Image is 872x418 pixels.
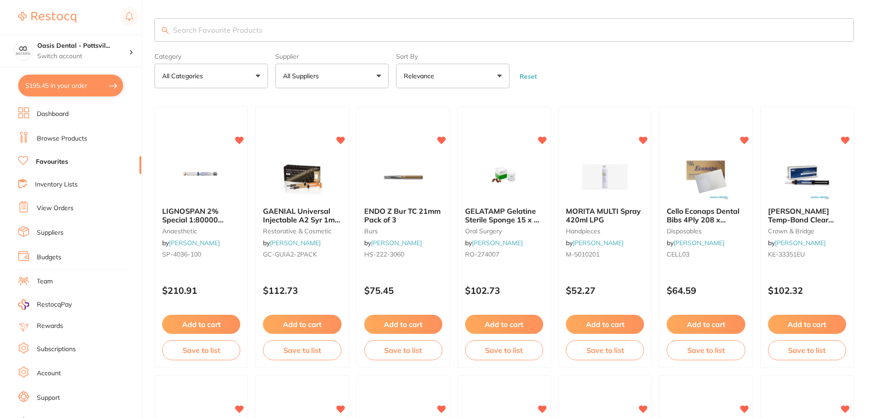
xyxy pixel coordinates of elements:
a: Rewards [37,322,63,331]
a: [PERSON_NAME] [169,239,220,247]
a: Team [37,277,53,286]
img: LIGNOSPAN 2% Special 1:80000 adrenalin 2.2ml 2xBox 50 Blue [172,154,231,200]
img: Oasis Dental - Pottsville [14,42,32,60]
a: [PERSON_NAME] [674,239,724,247]
button: All Suppliers [275,64,389,88]
b: MORITA MULTI Spray 420ml LPG [566,207,644,224]
a: Suppliers [37,228,64,237]
span: RestocqPay [37,300,72,309]
small: disposables [667,227,745,235]
button: $195.45 in your order [18,75,123,96]
span: by [667,239,724,247]
span: GELATAMP Gelatine Sterile Sponge 15 x 7 x 7mm Tub of 50 [465,206,539,232]
button: Save to list [465,340,543,360]
a: [PERSON_NAME] [775,239,826,247]
span: M-5010201 [566,250,599,258]
button: Save to list [768,340,846,360]
a: [PERSON_NAME] [573,239,624,247]
span: by [263,239,321,247]
button: Add to cart [667,315,745,334]
img: GAENIAL Universal Injectable A2 Syr 1ml x2 & 20 Disp tips [272,154,332,200]
button: Add to cart [162,315,240,334]
small: handpieces [566,227,644,235]
span: by [465,239,523,247]
button: Relevance [396,64,510,88]
img: ENDO Z Bur TC 21mm Pack of 3 [374,154,433,200]
a: Restocq Logo [18,7,76,28]
span: SP-4036-100 [162,250,201,258]
img: Cello Econaps Dental Bibs 4Ply 208 x 280mm -White 1000pk [677,154,736,200]
p: All Categories [162,71,207,81]
span: GC-GUIA2-2PACK [263,250,317,258]
button: Save to list [263,340,341,360]
span: GAENIAL Universal Injectable A2 Syr 1ml x2 & 20 Disp tips [263,206,340,232]
input: Search Favourite Products [154,18,854,42]
a: Subscriptions [37,345,76,354]
p: All Suppliers [283,71,322,81]
b: ENDO Z Bur TC 21mm Pack of 3 [364,207,442,224]
button: Save to list [364,340,442,360]
b: Cello Econaps Dental Bibs 4Ply 208 x 280mm -White 1000pk [667,207,745,224]
span: ENDO Z Bur TC 21mm Pack of 3 [364,206,441,224]
span: by [768,239,826,247]
button: Add to cart [768,315,846,334]
p: $112.73 [263,285,341,296]
p: $102.32 [768,285,846,296]
a: Account [37,369,61,378]
b: GAENIAL Universal Injectable A2 Syr 1ml x2 & 20 Disp tips [263,207,341,224]
button: Add to cart [566,315,644,334]
p: $210.91 [162,285,240,296]
span: by [364,239,422,247]
a: View Orders [37,204,74,213]
span: by [566,239,624,247]
button: Add to cart [364,315,442,334]
span: LIGNOSPAN 2% Special 1:80000 [MEDICAL_DATA] 2.2ml 2xBox 50 Blue [162,206,233,241]
img: RestocqPay [18,299,29,310]
p: $64.59 [667,285,745,296]
button: Save to list [162,340,240,360]
span: KE-33351EU [768,250,805,258]
p: $52.27 [566,285,644,296]
a: [PERSON_NAME] [371,239,422,247]
span: by [162,239,220,247]
img: Kerr Temp-Bond Clear Automix [778,154,837,200]
span: RO-274007 [465,250,499,258]
span: Cello Econaps Dental Bibs 4Ply 208 x 280mm -White 1000pk [667,206,739,241]
label: Supplier [275,53,389,60]
b: GELATAMP Gelatine Sterile Sponge 15 x 7 x 7mm Tub of 50 [465,207,543,224]
b: Kerr Temp-Bond Clear Automix [768,207,846,224]
span: [PERSON_NAME] Temp-Bond Clear Automix [768,206,834,232]
button: Save to list [667,340,745,360]
span: MORITA MULTI Spray 420ml LPG [566,206,641,224]
b: LIGNOSPAN 2% Special 1:80000 adrenalin 2.2ml 2xBox 50 Blue [162,207,240,224]
a: Dashboard [37,110,69,119]
p: $75.45 [364,285,442,296]
a: [PERSON_NAME] [270,239,321,247]
a: Browse Products [37,134,87,143]
img: MORITA MULTI Spray 420ml LPG [575,154,634,200]
a: Favourites [36,157,68,166]
img: GELATAMP Gelatine Sterile Sponge 15 x 7 x 7mm Tub of 50 [475,154,534,200]
a: Budgets [37,253,61,262]
p: Switch account [37,52,129,61]
label: Category [154,53,268,60]
p: $102.73 [465,285,543,296]
a: RestocqPay [18,299,72,310]
small: restorative & cosmetic [263,227,341,235]
button: Reset [517,72,540,81]
span: HS-222-3060 [364,250,404,258]
button: Add to cart [263,315,341,334]
label: Sort By [396,53,510,60]
small: crown & bridge [768,227,846,235]
a: [PERSON_NAME] [472,239,523,247]
a: Inventory Lists [35,180,78,189]
p: Relevance [404,71,438,81]
small: anaesthetic [162,227,240,235]
small: burs [364,227,442,235]
h4: Oasis Dental - Pottsville [37,41,129,50]
button: All Categories [154,64,268,88]
img: Restocq Logo [18,12,76,23]
small: oral surgery [465,227,543,235]
span: CELL03 [667,250,689,258]
button: Save to list [566,340,644,360]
